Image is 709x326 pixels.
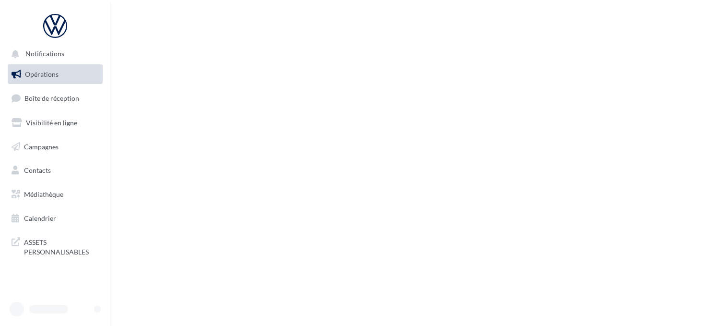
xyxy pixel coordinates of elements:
[25,70,59,78] span: Opérations
[24,236,99,256] span: ASSETS PERSONNALISABLES
[6,137,105,157] a: Campagnes
[6,232,105,260] a: ASSETS PERSONNALISABLES
[6,184,105,205] a: Médiathèque
[26,119,77,127] span: Visibilité en ligne
[24,142,59,150] span: Campagnes
[6,208,105,229] a: Calendrier
[25,50,64,58] span: Notifications
[24,94,79,102] span: Boîte de réception
[24,214,56,222] span: Calendrier
[6,113,105,133] a: Visibilité en ligne
[6,64,105,85] a: Opérations
[6,160,105,181] a: Contacts
[6,88,105,109] a: Boîte de réception
[24,166,51,174] span: Contacts
[24,190,63,198] span: Médiathèque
